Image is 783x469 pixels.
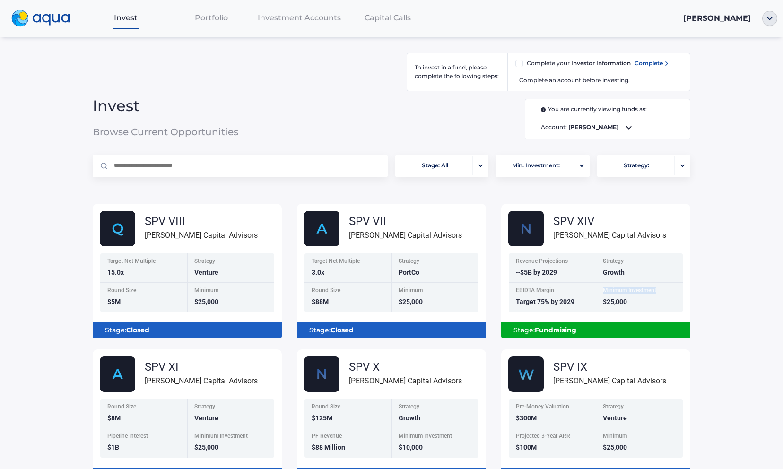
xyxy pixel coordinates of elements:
[349,216,462,227] div: SPV VII
[331,326,354,334] b: Closed
[194,414,218,422] span: Venture
[145,229,258,241] div: [PERSON_NAME] Capital Advisors
[194,298,218,305] span: $25,000
[312,443,345,451] span: $88 Million
[312,269,324,276] span: 3.0x
[519,76,630,85] span: Complete an account before investing.
[395,155,488,177] button: Stage: Allportfolio-arrow
[553,216,666,227] div: SPV XIV
[194,433,269,441] div: Minimum Investment
[516,269,557,276] span: ~$5B by 2029
[93,127,292,137] span: Browse Current Opportunities
[365,13,411,22] span: Capital Calls
[194,269,218,276] span: Venture
[107,287,182,295] div: Round Size
[603,287,677,295] div: Minimum Investment
[683,14,751,23] span: [PERSON_NAME]
[516,414,537,422] span: $300M
[516,287,590,295] div: EBIDTA Margin
[345,8,430,27] a: Capital Calls
[603,404,677,412] div: Strategy
[107,269,124,276] span: 15.0x
[399,258,473,266] div: Strategy
[535,326,576,334] b: Fundraising
[83,8,169,27] a: Invest
[100,322,274,338] div: Stage:
[496,155,589,177] button: Min. Investment:portfolio-arrow
[93,101,292,111] span: Invest
[399,287,473,295] div: Minimum
[422,156,448,175] span: Stage: All
[399,269,419,276] span: PortCo
[553,375,666,387] div: [PERSON_NAME] Capital Advisors
[312,258,386,266] div: Target Net Multiple
[553,229,666,241] div: [PERSON_NAME] Capital Advisors
[6,8,83,29] a: logo
[571,60,631,67] span: Investor Information
[516,258,590,266] div: Revenue Projections
[194,443,218,451] span: $25,000
[304,211,339,246] img: AlphaFund.svg
[11,10,70,27] img: logo
[516,443,537,451] span: $100M
[568,123,618,130] b: [PERSON_NAME]
[194,404,269,412] div: Strategy
[399,404,473,412] div: Strategy
[312,433,386,441] div: PF Revenue
[399,298,423,305] span: $25,000
[635,59,663,68] span: Complete
[258,13,341,22] span: Investment Accounts
[509,322,683,338] div: Stage:
[312,298,329,305] span: $88M
[100,356,135,392] img: AlphaFund.svg
[168,8,254,27] a: Portfolio
[312,287,386,295] div: Round Size
[624,156,649,175] span: Strategy:
[126,326,149,334] b: Closed
[516,404,590,412] div: Pre-Money Valuation
[553,361,666,373] div: SPV IX
[399,443,423,451] span: $10,000
[516,433,590,441] div: Projected 3-Year ARR
[508,356,544,392] img: Group_48608_1.svg
[512,156,560,175] span: Min. Investment:
[663,59,670,68] img: complete-right-arrow.svg
[194,258,269,266] div: Strategy
[101,163,107,169] img: Magnifier
[194,287,269,295] div: Minimum
[107,404,182,412] div: Round Size
[349,361,462,373] div: SPV X
[415,63,500,81] span: To invest in a fund, please complete the following steps:
[603,269,625,276] span: Growth
[762,11,777,26] img: ellipse
[603,443,627,451] span: $25,000
[603,433,677,441] div: Minimum
[349,229,462,241] div: [PERSON_NAME] Capital Advisors
[145,375,258,387] div: [PERSON_NAME] Capital Advisors
[399,414,420,422] span: Growth
[107,258,182,266] div: Target Net Multiple
[603,414,627,422] span: Venture
[107,433,182,441] div: Pipeline Interest
[537,122,678,133] span: Account:
[516,298,574,305] span: Target 75% by 2029
[478,164,483,167] img: portfolio-arrow
[107,298,121,305] span: $5M
[304,322,478,338] div: Stage:
[680,164,685,167] img: portfolio-arrow
[541,105,647,114] span: You are currently viewing funds as:
[107,414,121,422] span: $8M
[100,211,135,246] img: Group_48614.svg
[508,211,544,246] img: Nscale_fund_card_1.svg
[349,375,462,387] div: [PERSON_NAME] Capital Advisors
[304,356,339,392] img: Nscale_fund_card.svg
[195,13,228,22] span: Portfolio
[597,155,690,177] button: Strategy:portfolio-arrow
[580,164,584,167] img: portfolio-arrow
[399,433,473,441] div: Minimum Investment
[603,258,677,266] div: Strategy
[312,414,332,422] span: $125M
[114,13,138,22] span: Invest
[107,443,119,451] span: $1B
